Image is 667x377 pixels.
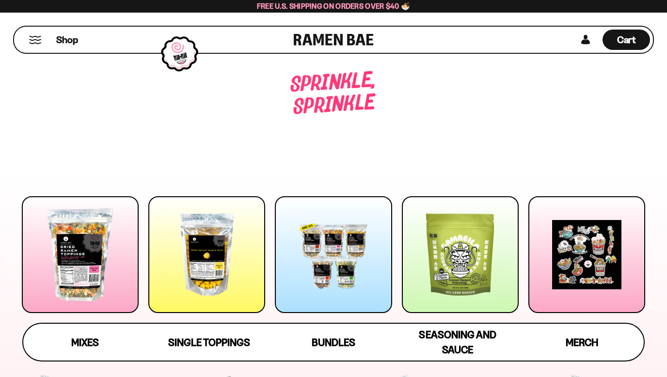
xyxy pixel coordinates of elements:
[520,324,644,361] a: Merch
[56,33,78,47] span: Shop
[147,324,271,361] a: Single Toppings
[271,324,396,361] a: Bundles
[29,36,42,44] button: Mobile Menu Trigger
[603,27,650,53] div: Cart
[56,30,78,50] a: Shop
[419,329,496,356] span: Seasoning and Sauce
[257,1,411,11] span: Free U.S. Shipping on Orders over $40 🍜
[396,324,520,361] a: Seasoning and Sauce
[71,336,99,348] span: Mixes
[566,336,598,348] span: Merch
[168,336,250,348] span: Single Toppings
[617,34,636,46] span: Cart
[312,336,355,348] span: Bundles
[23,324,147,361] a: Mixes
